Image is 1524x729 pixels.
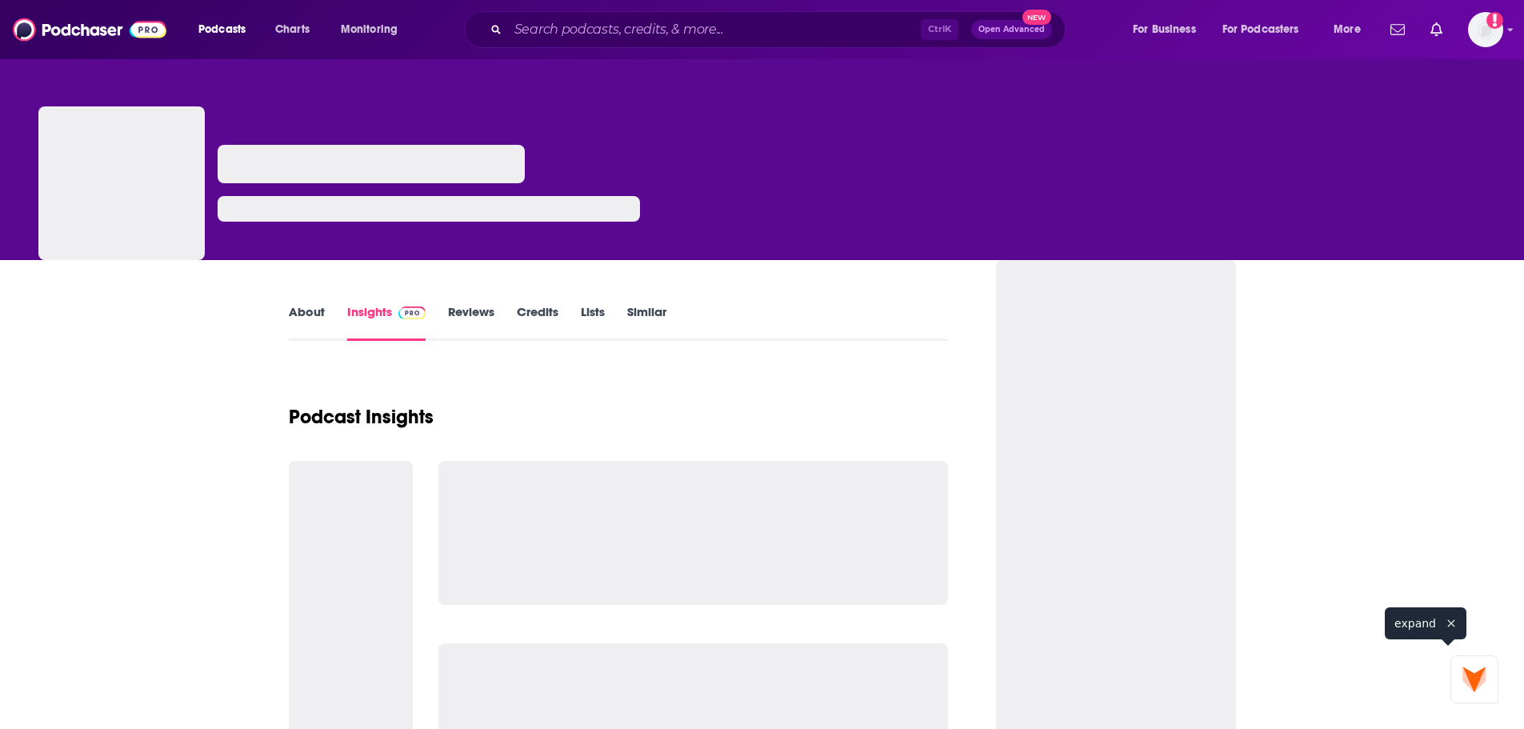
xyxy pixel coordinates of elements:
img: Podchaser Pro [398,306,426,319]
span: For Business [1133,18,1196,41]
a: Show notifications dropdown [1384,16,1411,43]
span: For Podcasters [1222,18,1299,41]
a: InsightsPodchaser Pro [347,304,426,341]
input: Search podcasts, credits, & more... [508,17,921,42]
img: Podchaser - Follow, Share and Rate Podcasts [13,14,166,45]
h1: Podcast Insights [289,405,434,429]
a: Show notifications dropdown [1424,16,1449,43]
a: Lists [581,304,605,341]
button: open menu [187,17,266,42]
span: Monitoring [341,18,398,41]
svg: Add a profile image [1486,12,1503,29]
a: Charts [265,17,319,42]
a: Reviews [448,304,494,341]
span: Ctrl K [921,19,958,40]
span: New [1022,10,1051,25]
button: Show profile menu [1468,12,1503,47]
a: Similar [627,304,666,341]
span: Podcasts [198,18,246,41]
img: User Profile [1468,12,1503,47]
a: Credits [517,304,558,341]
span: Charts [275,18,310,41]
a: About [289,304,325,341]
button: open menu [1122,17,1216,42]
button: open menu [330,17,418,42]
span: Open Advanced [978,26,1045,34]
button: open menu [1322,17,1381,42]
div: Search podcasts, credits, & more... [479,11,1081,48]
span: Logged in as Ashley_Beenen [1468,12,1503,47]
button: Open AdvancedNew [971,20,1052,39]
button: open menu [1212,17,1322,42]
span: More [1334,18,1361,41]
